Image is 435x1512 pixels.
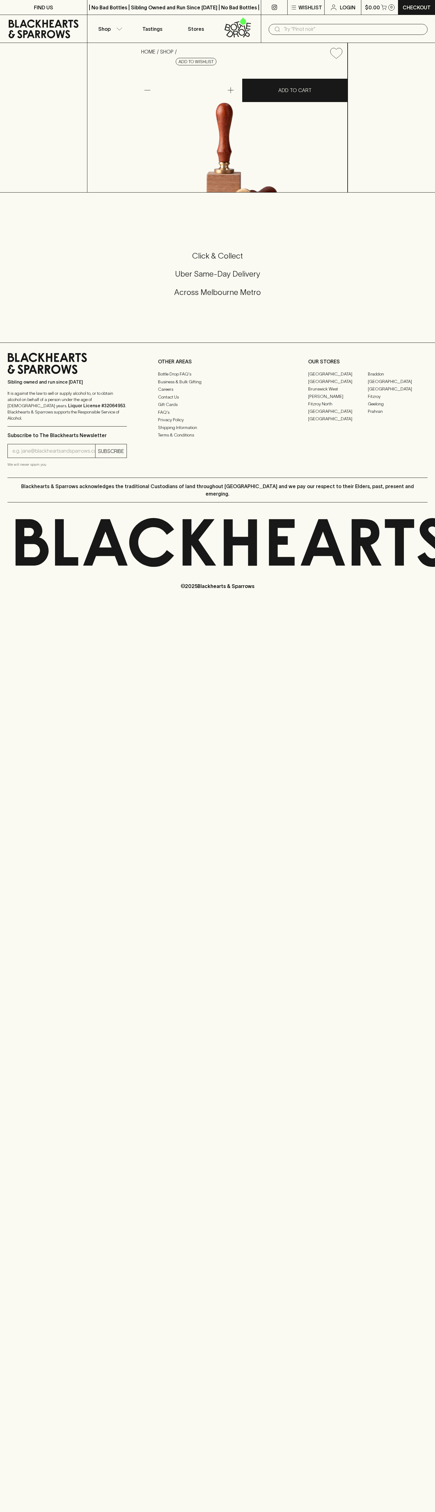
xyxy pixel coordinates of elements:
[284,24,423,34] input: Try "Pinot noir"
[158,401,277,408] a: Gift Cards
[368,393,428,400] a: Fitzroy
[308,370,368,378] a: [GEOGRAPHIC_DATA]
[7,269,428,279] h5: Uber Same-Day Delivery
[308,393,368,400] a: [PERSON_NAME]
[158,386,277,393] a: Careers
[368,370,428,378] a: Braddon
[308,415,368,422] a: [GEOGRAPHIC_DATA]
[365,4,380,11] p: $0.00
[87,15,131,43] button: Shop
[34,4,53,11] p: FIND US
[176,58,216,65] button: Add to wishlist
[68,403,125,408] strong: Liquor License #32064953
[160,49,174,54] a: SHOP
[308,400,368,408] a: Fitzroy North
[298,4,322,11] p: Wishlist
[158,378,277,385] a: Business & Bulk Gifting
[368,408,428,415] a: Prahran
[158,371,277,378] a: Bottle Drop FAQ's
[368,400,428,408] a: Geelong
[142,25,162,33] p: Tastings
[141,49,155,54] a: HOME
[158,393,277,401] a: Contact Us
[158,424,277,431] a: Shipping Information
[158,432,277,439] a: Terms & Conditions
[328,45,345,61] button: Add to wishlist
[158,416,277,424] a: Privacy Policy
[7,390,127,421] p: It is against the law to sell or supply alcohol to, or to obtain alcohol on behalf of a person un...
[242,79,348,102] button: ADD TO CART
[95,444,127,458] button: SUBSCRIBE
[368,378,428,385] a: [GEOGRAPHIC_DATA]
[368,385,428,393] a: [GEOGRAPHIC_DATA]
[98,447,124,455] p: SUBSCRIBE
[340,4,355,11] p: Login
[158,358,277,365] p: OTHER AREAS
[278,86,312,94] p: ADD TO CART
[12,483,423,497] p: Blackhearts & Sparrows acknowledges the traditional Custodians of land throughout [GEOGRAPHIC_DAT...
[98,25,111,33] p: Shop
[308,408,368,415] a: [GEOGRAPHIC_DATA]
[308,358,428,365] p: OUR STORES
[12,446,95,456] input: e.g. jane@blackheartsandsparrows.com.au
[7,379,127,385] p: Sibling owned and run since [DATE]
[7,287,428,297] h5: Across Melbourne Metro
[174,15,218,43] a: Stores
[308,378,368,385] a: [GEOGRAPHIC_DATA]
[7,461,127,468] p: We will never spam you
[403,4,431,11] p: Checkout
[158,408,277,416] a: FAQ's
[7,432,127,439] p: Subscribe to The Blackhearts Newsletter
[308,385,368,393] a: Brunswick West
[7,251,428,261] h5: Click & Collect
[7,226,428,330] div: Call to action block
[188,25,204,33] p: Stores
[136,64,347,192] img: 34257.png
[131,15,174,43] a: Tastings
[390,6,393,9] p: 0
